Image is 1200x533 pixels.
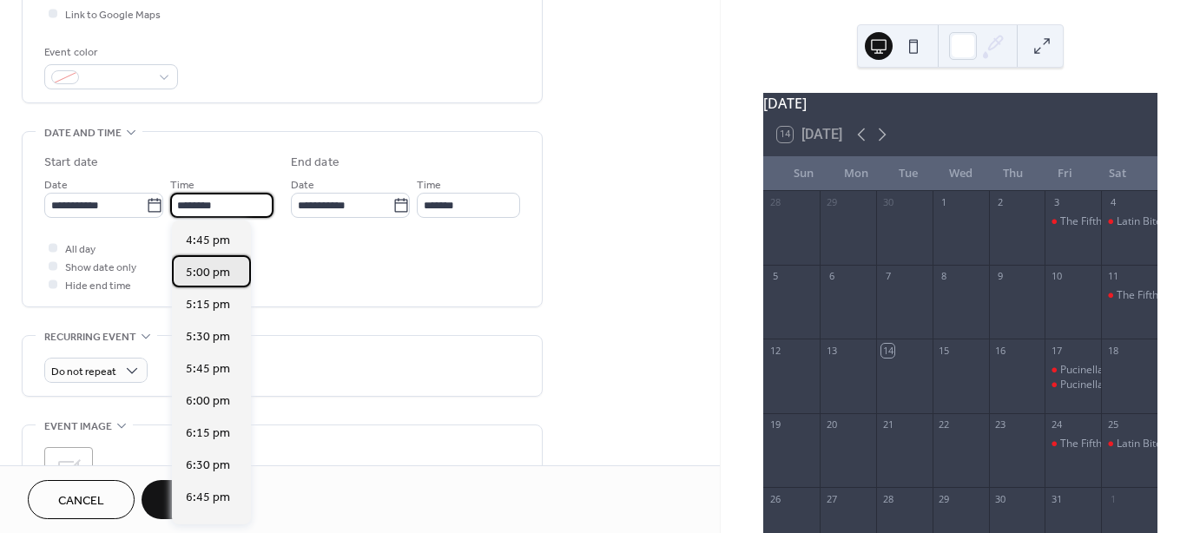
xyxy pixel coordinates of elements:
div: 1 [1106,492,1119,505]
div: 4 [1106,196,1119,209]
div: 6 [825,270,838,283]
div: 29 [825,196,838,209]
div: Latin Bites [1117,437,1167,451]
div: 11 [1106,270,1119,283]
div: 30 [881,196,894,209]
div: 5 [768,270,781,283]
div: 21 [881,418,894,431]
div: The Fifth Taste [1045,437,1101,451]
span: 6:00 pm [186,392,230,411]
div: 28 [881,492,894,505]
div: 29 [938,492,951,505]
div: ; [44,447,93,496]
span: Recurring event [44,328,136,346]
div: The Fifth Taste [1117,288,1188,303]
span: Time [170,176,195,194]
div: End date [291,154,340,172]
span: Time [417,176,441,194]
div: Latin Bites [1117,214,1167,229]
div: 30 [994,492,1007,505]
div: Wed [934,156,986,191]
div: The Fifth Taste [1045,214,1101,229]
span: Date and time [44,124,122,142]
div: 23 [994,418,1007,431]
div: 20 [825,418,838,431]
div: 22 [938,418,951,431]
div: Pucinella Napoli [1060,378,1137,392]
div: Pucinella Napoli [1045,363,1101,378]
button: Save [142,480,231,519]
div: Sun [777,156,829,191]
span: Link to Google Maps [65,6,161,24]
span: 6:45 pm [186,489,230,507]
span: 6:30 pm [186,457,230,475]
div: 12 [768,344,781,357]
div: 24 [1050,418,1063,431]
span: 5:30 pm [186,328,230,346]
span: Hide end time [65,277,131,295]
span: Do not repeat [51,362,116,382]
div: 3 [1050,196,1063,209]
div: 9 [994,270,1007,283]
button: Cancel [28,480,135,519]
div: 25 [1106,418,1119,431]
div: 26 [768,492,781,505]
div: Start date [44,154,98,172]
div: 10 [1050,270,1063,283]
span: 4:45 pm [186,232,230,250]
span: 6:15 pm [186,424,230,443]
span: Date [291,176,314,194]
span: All day [65,240,96,259]
div: 7 [881,270,894,283]
span: 5:45 pm [186,360,230,378]
div: 8 [938,270,951,283]
div: 28 [768,196,781,209]
div: Mon [829,156,881,191]
div: 2 [994,196,1007,209]
span: Cancel [58,492,104,510]
div: The Fifth Taste [1060,437,1131,451]
div: Pucinella Napoli [1060,363,1137,378]
div: Fri [1038,156,1091,191]
div: Sat [1091,156,1144,191]
div: 16 [994,344,1007,357]
div: 31 [1050,492,1063,505]
span: Date [44,176,68,194]
div: Latin Bites [1101,437,1157,451]
div: 14 [881,344,894,357]
div: Thu [986,156,1038,191]
div: 15 [938,344,951,357]
div: 13 [825,344,838,357]
div: 27 [825,492,838,505]
div: Pucinella Napoli [1045,378,1101,392]
span: 5:15 pm [186,296,230,314]
div: The Fifth Taste [1060,214,1131,229]
div: 19 [768,418,781,431]
div: [DATE] [763,93,1157,114]
span: Event image [44,418,112,436]
div: 18 [1106,344,1119,357]
span: 5:00 pm [186,264,230,282]
div: 1 [938,196,951,209]
div: Tue [882,156,934,191]
span: Show date only [65,259,136,277]
div: The Fifth Taste [1101,288,1157,303]
div: 17 [1050,344,1063,357]
div: Latin Bites [1101,214,1157,229]
div: Event color [44,43,175,62]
